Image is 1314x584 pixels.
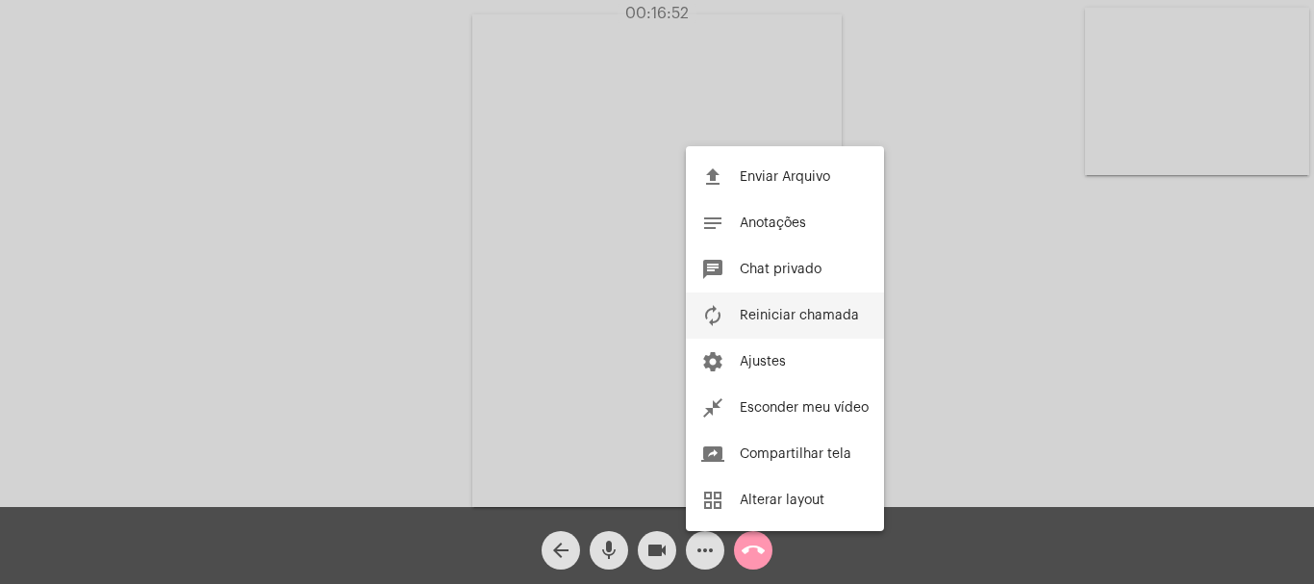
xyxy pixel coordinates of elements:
mat-icon: screen_share [701,443,724,466]
mat-icon: grid_view [701,489,724,512]
span: Chat privado [740,263,821,276]
span: Ajustes [740,355,786,368]
span: Enviar Arquivo [740,170,830,184]
mat-icon: file_upload [701,165,724,189]
span: Alterar layout [740,494,824,507]
span: Reiniciar chamada [740,309,859,322]
mat-icon: notes [701,212,724,235]
span: Anotações [740,216,806,230]
span: Compartilhar tela [740,447,851,461]
span: Esconder meu vídeo [740,401,869,415]
mat-icon: settings [701,350,724,373]
mat-icon: chat [701,258,724,281]
mat-icon: autorenew [701,304,724,327]
mat-icon: close_fullscreen [701,396,724,419]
